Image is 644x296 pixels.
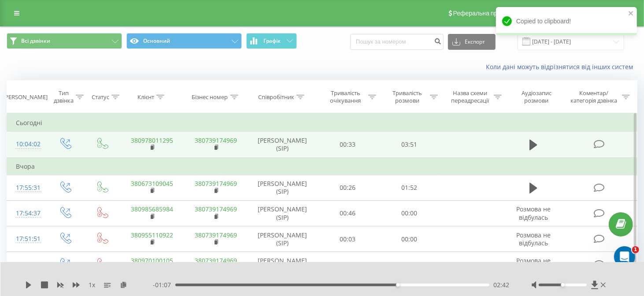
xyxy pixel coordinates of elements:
div: Назва схеми переадресації [448,89,492,104]
div: Бізнес номер [192,93,228,101]
a: 380739174969 [195,231,237,239]
span: 02:42 [494,281,510,289]
a: 380978011295 [131,136,173,144]
span: Розмова не відбулась [516,256,551,273]
div: 17:54:37 [16,205,37,222]
div: Коментар/категорія дзвінка [568,89,620,104]
td: Вчора [7,158,637,175]
div: Клієнт [137,93,154,101]
div: Copied to clipboard! [496,7,637,35]
div: [PERSON_NAME] [3,93,48,101]
a: 380955110922 [131,231,173,239]
td: 00:33 [317,132,379,158]
span: Всі дзвінки [21,37,50,44]
td: [PERSON_NAME] (SIP) [248,252,317,277]
td: 03:51 [378,132,440,158]
div: Accessibility label [396,283,400,287]
td: 00:26 [317,175,379,200]
td: 00:00 [378,252,440,277]
a: 380739174969 [195,179,237,188]
td: [PERSON_NAME] (SIP) [248,200,317,226]
td: 00:44 [317,252,379,277]
button: close [628,10,634,18]
a: 380739174969 [195,136,237,144]
a: Коли дані можуть відрізнятися вiд інших систем [486,63,637,71]
td: [PERSON_NAME] (SIP) [248,175,317,200]
div: 10:04:02 [16,136,37,153]
div: 17:51:51 [16,230,37,248]
span: Розмова не відбулась [516,205,551,221]
iframe: Intercom live chat [614,246,635,267]
div: Accessibility label [561,283,564,287]
div: 17:46:17 [16,256,37,273]
a: 380739174969 [195,205,237,213]
button: Основний [126,33,242,49]
td: Сьогодні [7,114,637,132]
div: Співробітник [258,93,294,101]
span: Реферальна програма [453,10,518,17]
span: 1 x [89,281,95,289]
td: 01:52 [378,175,440,200]
td: [PERSON_NAME] (SIP) [248,226,317,252]
a: 380970100105 [131,256,173,265]
td: 00:03 [317,226,379,252]
button: Графік [246,33,297,49]
div: Тривалість розмови [386,89,428,104]
div: Аудіозапис розмови [512,89,561,104]
div: Тип дзвінка [54,89,74,104]
a: 380985685984 [131,205,173,213]
span: Графік [263,38,281,44]
td: 00:00 [378,200,440,226]
a: 380673109045 [131,179,173,188]
span: - 01:07 [153,281,175,289]
span: 1 [632,246,639,253]
td: [PERSON_NAME] (SIP) [248,132,317,158]
button: Експорт [448,34,496,50]
td: 00:00 [378,226,440,252]
div: 17:55:31 [16,179,37,196]
input: Пошук за номером [350,34,444,50]
span: Розмова не відбулась [516,231,551,247]
div: Статус [92,93,109,101]
button: Всі дзвінки [7,33,122,49]
td: 00:46 [317,200,379,226]
a: 380739174969 [195,256,237,265]
div: Тривалість очікування [325,89,366,104]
